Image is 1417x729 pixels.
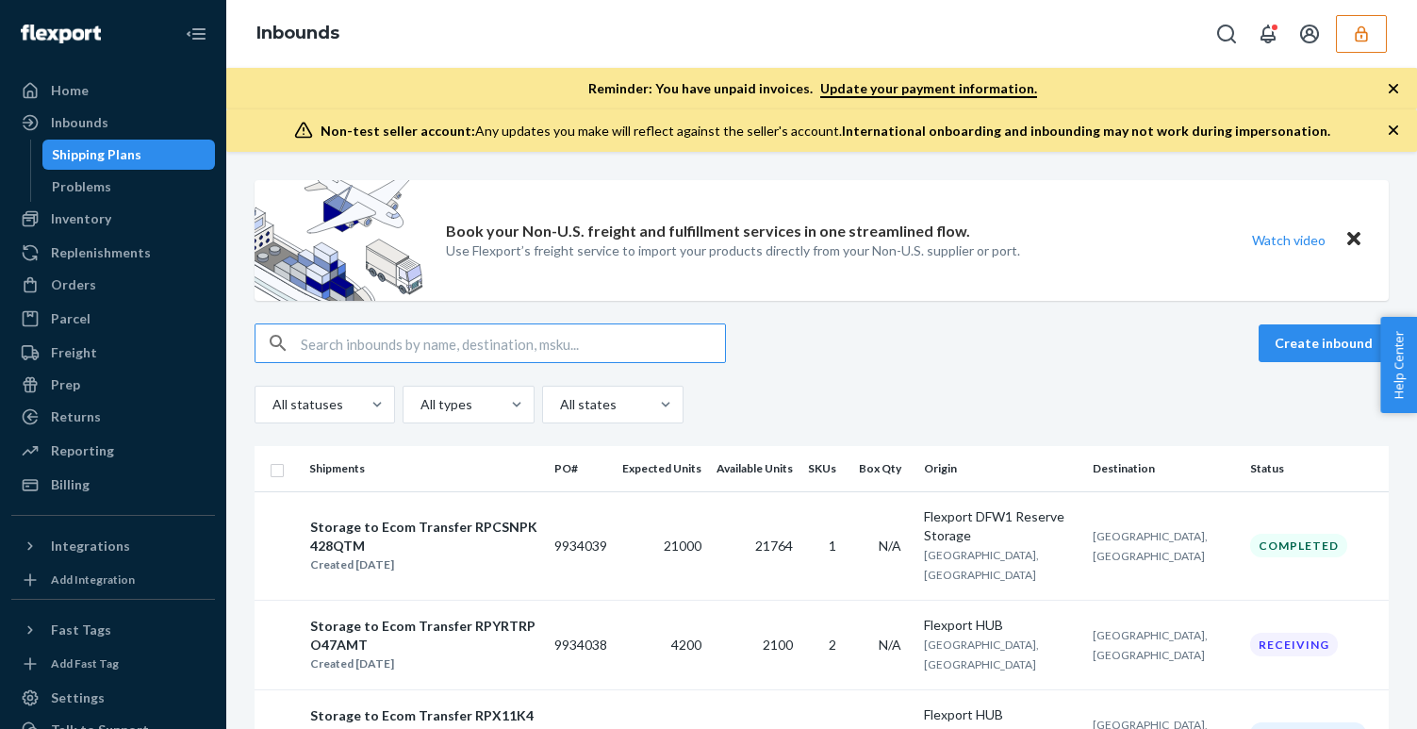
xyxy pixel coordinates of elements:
[51,81,89,100] div: Home
[820,80,1037,98] a: Update your payment information.
[51,621,111,639] div: Fast Tags
[1250,534,1347,557] div: Completed
[879,637,901,653] span: N/A
[1380,317,1417,413] button: Help Center
[11,653,215,675] a: Add Fast Tag
[664,538,701,554] span: 21000
[52,177,111,196] div: Problems
[547,446,615,491] th: PO#
[51,475,90,494] div: Billing
[256,23,339,43] a: Inbounds
[51,572,135,588] div: Add Integration
[321,123,475,139] span: Non-test seller account:
[755,538,793,554] span: 21764
[310,518,538,555] div: Storage to Ecom Transfer RPCSNPK428QTM
[51,243,151,262] div: Replenishments
[446,241,1020,260] p: Use Flexport’s freight service to import your products directly from your Non-U.S. supplier or port.
[1291,15,1328,53] button: Open account menu
[241,7,354,61] ol: breadcrumbs
[51,309,91,328] div: Parcel
[419,395,420,414] input: All types
[301,324,725,362] input: Search inbounds by name, destination, msku...
[11,615,215,645] button: Fast Tags
[851,446,916,491] th: Box Qty
[11,436,215,466] a: Reporting
[310,555,538,574] div: Created [DATE]
[1294,672,1398,720] iframe: Opens a widget where you can chat to one of our agents
[924,638,1039,671] span: [GEOGRAPHIC_DATA], [GEOGRAPHIC_DATA]
[879,538,901,554] span: N/A
[321,122,1330,141] div: Any updates you make will reflect against the seller's account.
[51,441,114,460] div: Reporting
[1342,226,1366,254] button: Close
[1250,633,1338,656] div: Receiving
[1093,529,1208,563] span: [GEOGRAPHIC_DATA], [GEOGRAPHIC_DATA]
[51,113,108,132] div: Inbounds
[11,75,215,106] a: Home
[51,343,97,362] div: Freight
[51,407,101,426] div: Returns
[924,705,1078,724] div: Flexport HUB
[558,395,560,414] input: All states
[11,470,215,500] a: Billing
[829,637,836,653] span: 2
[310,617,538,654] div: Storage to Ecom Transfer RPYRTRPO47AMT
[924,548,1039,582] span: [GEOGRAPHIC_DATA], [GEOGRAPHIC_DATA]
[42,172,216,202] a: Problems
[310,654,538,673] div: Created [DATE]
[1085,446,1243,491] th: Destination
[924,507,1078,545] div: Flexport DFW1 Reserve Storage
[446,221,970,242] p: Book your Non-U.S. freight and fulfillment services in one streamlined flow.
[11,683,215,713] a: Settings
[924,616,1078,635] div: Flexport HUB
[51,537,130,555] div: Integrations
[11,402,215,432] a: Returns
[52,145,141,164] div: Shipping Plans
[11,270,215,300] a: Orders
[1208,15,1245,53] button: Open Search Box
[829,538,836,554] span: 1
[51,375,80,394] div: Prep
[11,531,215,561] button: Integrations
[1240,226,1338,254] button: Watch video
[51,655,119,671] div: Add Fast Tag
[763,637,793,653] span: 2100
[916,446,1085,491] th: Origin
[11,304,215,334] a: Parcel
[588,79,1037,98] p: Reminder: You have unpaid invoices.
[51,688,105,707] div: Settings
[51,209,111,228] div: Inventory
[1259,324,1389,362] button: Create inbound
[547,491,615,600] td: 9934039
[11,204,215,234] a: Inventory
[709,446,800,491] th: Available Units
[21,25,101,43] img: Flexport logo
[271,395,272,414] input: All statuses
[671,637,701,653] span: 4200
[800,446,851,491] th: SKUs
[1243,446,1389,491] th: Status
[1093,628,1208,662] span: [GEOGRAPHIC_DATA], [GEOGRAPHIC_DATA]
[177,15,215,53] button: Close Navigation
[11,108,215,138] a: Inbounds
[42,140,216,170] a: Shipping Plans
[11,370,215,400] a: Prep
[842,123,1330,139] span: International onboarding and inbounding may not work during impersonation.
[302,446,547,491] th: Shipments
[11,569,215,591] a: Add Integration
[11,238,215,268] a: Replenishments
[1249,15,1287,53] button: Open notifications
[11,338,215,368] a: Freight
[547,600,615,689] td: 9934038
[615,446,709,491] th: Expected Units
[51,275,96,294] div: Orders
